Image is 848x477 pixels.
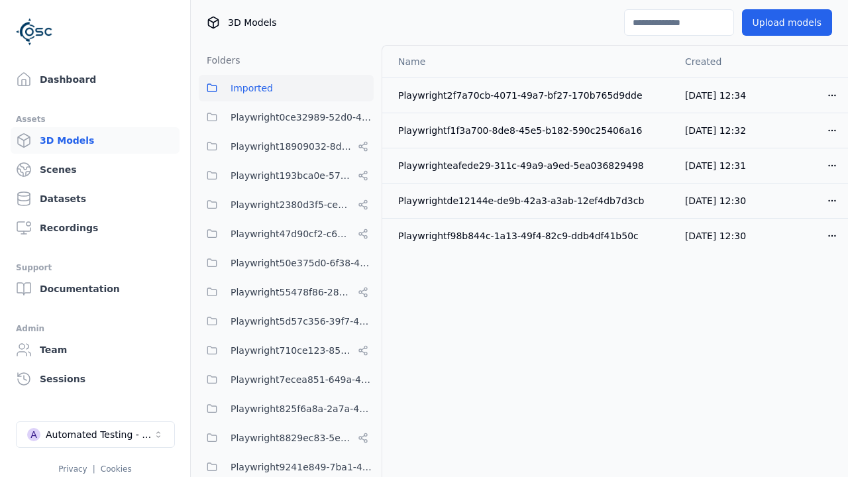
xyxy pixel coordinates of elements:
a: Cookies [101,464,132,474]
a: Datasets [11,185,180,212]
a: Privacy [58,464,87,474]
img: Logo [16,13,53,50]
span: Playwright7ecea851-649a-419a-985e-fcff41a98b20 [231,372,374,388]
span: [DATE] 12:31 [685,160,746,171]
div: Playwrightde12144e-de9b-42a3-a3ab-12ef4db7d3cb [398,194,664,207]
button: Playwright8829ec83-5e68-4376-b984-049061a310ed [199,425,374,451]
a: Team [11,337,180,363]
span: Playwright5d57c356-39f7-47ed-9ab9-d0409ac6cddc [231,313,374,329]
span: Playwright825f6a8a-2a7a-425c-94f7-650318982f69 [231,401,374,417]
button: Imported [199,75,374,101]
a: Dashboard [11,66,180,93]
button: Playwright193bca0e-57fa-418d-8ea9-45122e711dc7 [199,162,374,189]
span: [DATE] 12:32 [685,125,746,136]
a: 3D Models [11,127,180,154]
th: Created [674,46,763,78]
a: Sessions [11,366,180,392]
button: Playwright7ecea851-649a-419a-985e-fcff41a98b20 [199,366,374,393]
button: Playwright2380d3f5-cebf-494e-b965-66be4d67505e [199,191,374,218]
span: Imported [231,80,273,96]
button: Playwright710ce123-85fd-4f8c-9759-23c3308d8830 [199,337,374,364]
div: Playwrighteafede29-311c-49a9-a9ed-5ea036829498 [398,159,664,172]
button: Playwright18909032-8d07-45c5-9c81-9eec75d0b16b [199,133,374,160]
button: Playwright50e375d0-6f38-48a7-96e0-b0dcfa24b72f [199,250,374,276]
div: Automated Testing - Playwright [46,428,153,441]
span: Playwright47d90cf2-c635-4353-ba3b-5d4538945666 [231,226,352,242]
span: Playwright18909032-8d07-45c5-9c81-9eec75d0b16b [231,138,352,154]
button: Playwright47d90cf2-c635-4353-ba3b-5d4538945666 [199,221,374,247]
div: Playwrightf98b844c-1a13-49f4-82c9-ddb4df41b50c [398,229,664,242]
button: Playwright5d57c356-39f7-47ed-9ab9-d0409ac6cddc [199,308,374,335]
h3: Folders [199,54,240,67]
span: Playwright9241e849-7ba1-474f-9275-02cfa81d37fc [231,459,374,475]
div: Assets [16,111,174,127]
span: Playwright8829ec83-5e68-4376-b984-049061a310ed [231,430,352,446]
div: Support [16,260,174,276]
span: | [93,464,95,474]
span: Playwright710ce123-85fd-4f8c-9759-23c3308d8830 [231,343,352,358]
div: Playwright2f7a70cb-4071-49a7-bf27-170b765d9dde [398,89,664,102]
a: Recordings [11,215,180,241]
span: Playwright193bca0e-57fa-418d-8ea9-45122e711dc7 [231,168,352,184]
button: Playwright825f6a8a-2a7a-425c-94f7-650318982f69 [199,396,374,422]
span: Playwright2380d3f5-cebf-494e-b965-66be4d67505e [231,197,352,213]
span: Playwright55478f86-28dc-49b8-8d1f-c7b13b14578c [231,284,352,300]
span: [DATE] 12:30 [685,231,746,241]
span: Playwright50e375d0-6f38-48a7-96e0-b0dcfa24b72f [231,255,374,271]
button: Playwright55478f86-28dc-49b8-8d1f-c7b13b14578c [199,279,374,305]
div: A [27,428,40,441]
a: Scenes [11,156,180,183]
button: Upload models [742,9,832,36]
th: Name [382,46,674,78]
a: Documentation [11,276,180,302]
button: Select a workspace [16,421,175,448]
span: [DATE] 12:34 [685,90,746,101]
div: Admin [16,321,174,337]
div: Playwrightf1f3a700-8de8-45e5-b182-590c25406a16 [398,124,664,137]
span: [DATE] 12:30 [685,195,746,206]
button: Playwright0ce32989-52d0-45cf-b5b9-59d5033d313a [199,104,374,131]
span: Playwright0ce32989-52d0-45cf-b5b9-59d5033d313a [231,109,374,125]
span: 3D Models [228,16,276,29]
